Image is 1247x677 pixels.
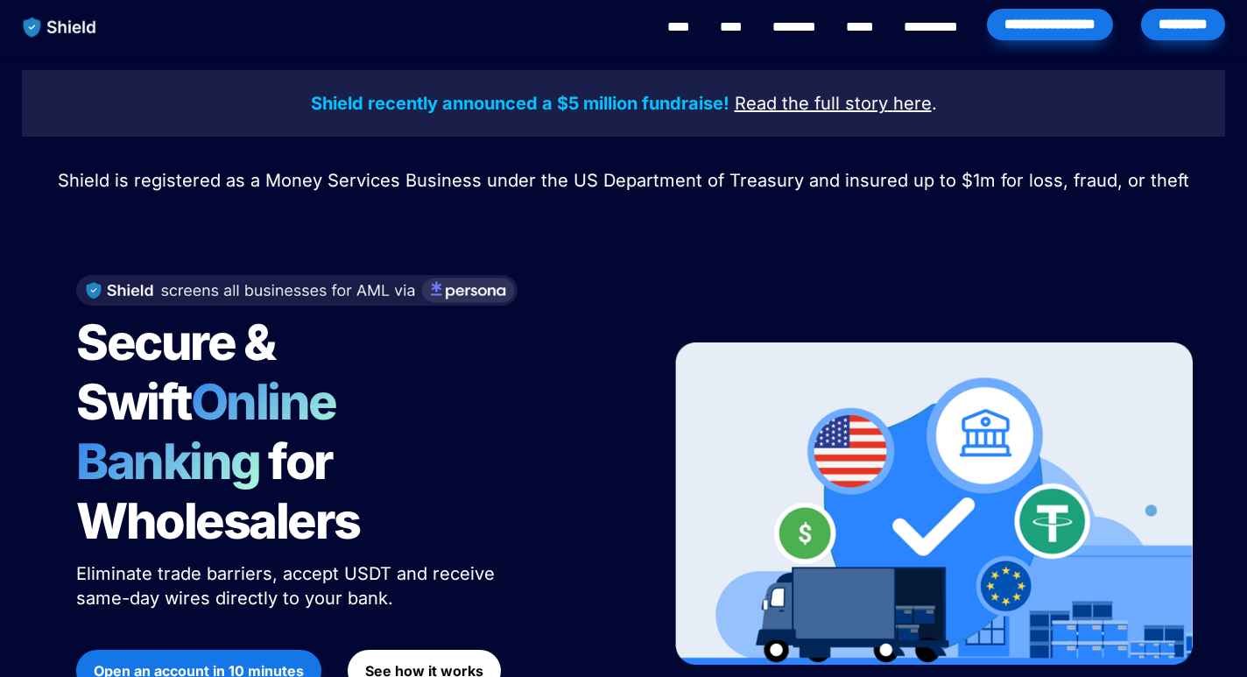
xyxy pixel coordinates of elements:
span: Eliminate trade barriers, accept USDT and receive same-day wires directly to your bank. [76,563,500,609]
u: here [893,93,932,114]
span: Online Banking [76,372,354,491]
a: Read the full story [735,95,888,113]
span: Secure & Swift [76,313,283,432]
u: Read the full story [735,93,888,114]
strong: Shield recently announced a $5 million fundraise! [311,93,729,114]
span: for Wholesalers [76,432,360,551]
a: here [893,95,932,113]
span: . [932,93,937,114]
img: website logo [15,9,105,46]
span: Shield is registered as a Money Services Business under the US Department of Treasury and insured... [58,170,1189,191]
